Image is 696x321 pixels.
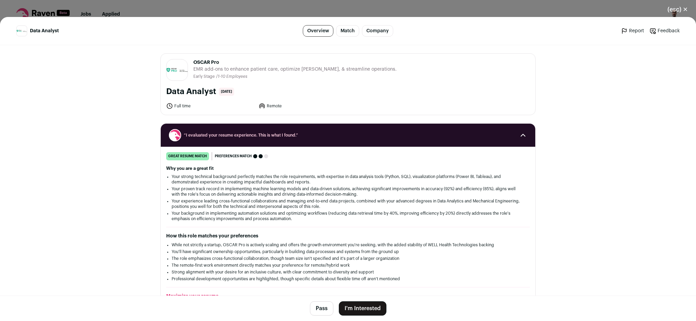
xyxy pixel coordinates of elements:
li: / [216,74,247,79]
button: I'm Interested [339,301,386,316]
li: Your strong technical background perfectly matches the role requirements, with expertise in data ... [172,174,524,185]
li: Early Stage [193,74,216,79]
span: EMR add-ons to enhance patient care, optimize [PERSON_NAME], & streamline operations. [193,66,397,73]
a: Match [336,25,359,37]
img: d9c1a712c382b25fa915f5471ad1a557d341088502e8d76d7dfabd4621fa3a8f.png [17,30,27,32]
h2: Maximize your resume [166,293,530,300]
li: Your background in implementing automation solutions and optimizing workflows (reducing data retr... [172,211,524,221]
button: Close modal [659,2,696,17]
a: Company [362,25,393,37]
span: Data Analyst [30,28,59,34]
li: Remote [259,103,347,109]
img: d9c1a712c382b25fa915f5471ad1a557d341088502e8d76d7dfabd4621fa3a8f.png [167,68,188,72]
span: [DATE] [219,88,234,96]
li: The remote-first work environment directly matches your preference for remote/hybrid work [172,263,524,268]
li: While not strictly a startup, OSCAR Pro is actively scaling and offers the growth environment you... [172,242,524,248]
li: The role emphasizes cross-functional collaboration, though team size isn't specified and it's par... [172,256,524,261]
a: Overview [303,25,333,37]
li: Your experience leading cross-functional collaborations and managing end-to-end data projects, co... [172,198,524,209]
h1: Data Analyst [166,86,216,97]
li: Full time [166,103,255,109]
li: Professional development opportunities are highlighted, though specific details about flexible ti... [172,276,524,282]
span: Preferences match [215,153,252,160]
h2: Why you are a great fit [166,166,530,171]
a: Report [621,28,644,34]
a: Feedback [649,28,680,34]
div: great resume match [166,152,209,160]
span: 1-10 Employees [218,74,247,78]
li: Strong alignment with your desire for an inclusive culture, with clear commitment to diversity an... [172,269,524,275]
h2: How this role matches your preferences [166,233,530,239]
span: OSCAR Pro [193,59,397,66]
li: Your proven track record in implementing machine learning models and data-driven solutions, achie... [172,186,524,197]
span: “I evaluated your resume experience. This is what I found.” [184,132,512,138]
button: Pass [310,301,333,316]
li: You'll have significant ownership opportunities, particularly in building data processes and syst... [172,249,524,254]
